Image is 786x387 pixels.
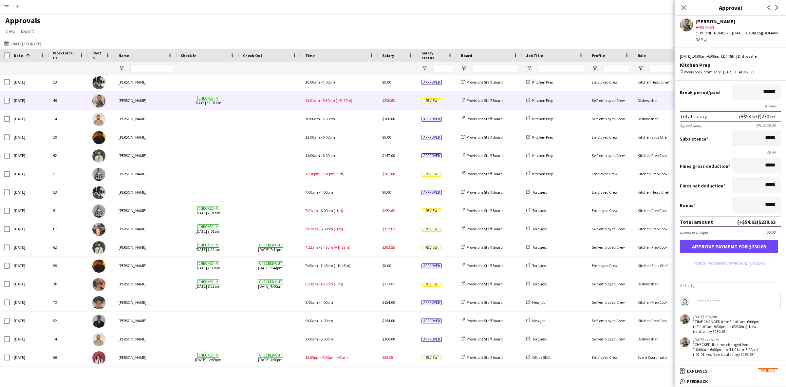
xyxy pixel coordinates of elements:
span: Checked-out [258,280,283,284]
span: Employed Crew [592,135,618,140]
span: Review [421,245,442,250]
div: [PERSON_NAME] [115,128,177,146]
span: - [319,226,320,231]
div: [DATE] [10,128,49,146]
span: Workforce ID [53,50,77,60]
span: Checked-in [197,261,219,266]
a: Torquest [526,263,547,268]
span: Provisions Staff Board [467,300,503,305]
div: 52 [49,312,88,330]
div: [DATE] [10,275,49,293]
div: Kitchen Prep Cook [634,220,699,238]
a: Provisions Staff Board [461,135,503,140]
div: [PERSON_NAME] [115,91,177,109]
span: Provisions Staff Board [467,355,503,360]
a: Provisions Staff Board [461,226,503,231]
span: Job Title [526,53,543,58]
span: 7:01am [305,226,318,231]
mat-expansion-panel-header: Feedback [675,377,786,386]
span: 7:00am [305,190,318,195]
span: Provisions Staff Board [467,318,503,323]
span: - [319,281,320,286]
a: Provisions Staff Board [461,171,503,176]
span: 4:00pm [321,190,333,195]
div: 74 [49,110,88,128]
div: Provisions Commisary | [STREET_ADDRESS] [680,69,781,75]
div: 74 [49,330,88,348]
a: Kitchen Prep [526,135,553,140]
div: 20 [49,275,88,293]
span: Checked-out [258,261,283,266]
div: 62 [49,238,88,256]
button: Open Filter Menu [461,66,467,71]
div: Kitchen Sous Chef [634,128,699,146]
a: Torquest [526,337,547,341]
span: $0.00 [382,190,391,195]
span: - [321,153,322,158]
img: Akram Said [92,113,105,126]
img: Ruslan Kravchuk [92,241,105,254]
div: [PERSON_NAME] [115,73,177,91]
a: Provisions Staff Board [461,318,503,323]
button: Open Filter Menu [119,66,124,71]
input: Name Filter Input [130,65,173,72]
input: Profile Filter Input [604,65,630,72]
span: 6:00pm [321,226,333,231]
div: [DATE] [10,91,49,109]
div: Catering Manager [634,367,699,385]
span: 9:30pm [323,98,335,103]
div: [DATE] [10,202,49,220]
span: Kitchen Prep [532,153,553,158]
span: Pending [758,368,778,373]
span: $207.00 [382,171,395,176]
label: Bonus [680,203,695,208]
div: [DATE] [10,257,49,275]
span: Kitchen Prep [532,135,553,140]
div: Dishwasher [634,110,699,128]
div: Dishwasher [634,91,699,109]
span: Profile [592,53,605,58]
span: Review [421,227,442,232]
span: Provisions Staff Board [467,98,503,103]
div: [PERSON_NAME] [115,202,177,220]
div: [PERSON_NAME] [115,165,177,183]
a: Provisions Staff Board [461,208,503,213]
button: [DATE] to [DATE] [3,40,43,48]
a: Provisions Staff Board [461,98,503,103]
img: Timothy Lampitoc [92,260,105,273]
a: Kitchen Prep [526,98,553,103]
a: Provisions Staff Board [461,245,503,250]
input: Board Filter Input [473,65,518,72]
span: Check-In [181,53,196,58]
span: [DATE] 7:01am [181,202,235,220]
span: [DATE] 7:44pm [243,257,297,275]
span: [DATE] 7:12am [181,238,235,256]
img: Dustin Gallagher [92,76,105,89]
img: Daniel Akindun [92,94,105,107]
span: Provisions Staff Board [467,281,503,286]
a: Torquest [526,208,547,213]
span: Employed Crew [592,171,618,176]
label: Fines gross deduction [680,163,730,169]
img: Ruslan Kravchuk [92,149,105,163]
span: Provisions Staff Board [467,226,503,231]
div: [PERSON_NAME] [115,312,177,330]
span: [DATE] 4:00pm [243,275,297,293]
span: - [320,171,322,176]
div: 5 [49,202,88,220]
div: Kitchen Head Chef [634,183,699,201]
span: (+1h33m) [334,245,350,250]
div: (8h) $176.00 [755,123,781,128]
a: Provisions Staff Board [461,153,503,158]
span: Kitchen Prep [532,171,553,176]
span: Kitchen Prep [532,98,553,103]
span: Check-Out [243,53,262,58]
span: Provisions Staff Board [467,80,503,85]
button: Approve payment for $230.63 [680,240,778,253]
span: Name [119,53,129,58]
span: Approved [421,263,442,268]
span: - [321,135,322,140]
span: $0.00 [382,135,391,140]
div: 59 [49,257,88,275]
div: 53 [49,73,88,91]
